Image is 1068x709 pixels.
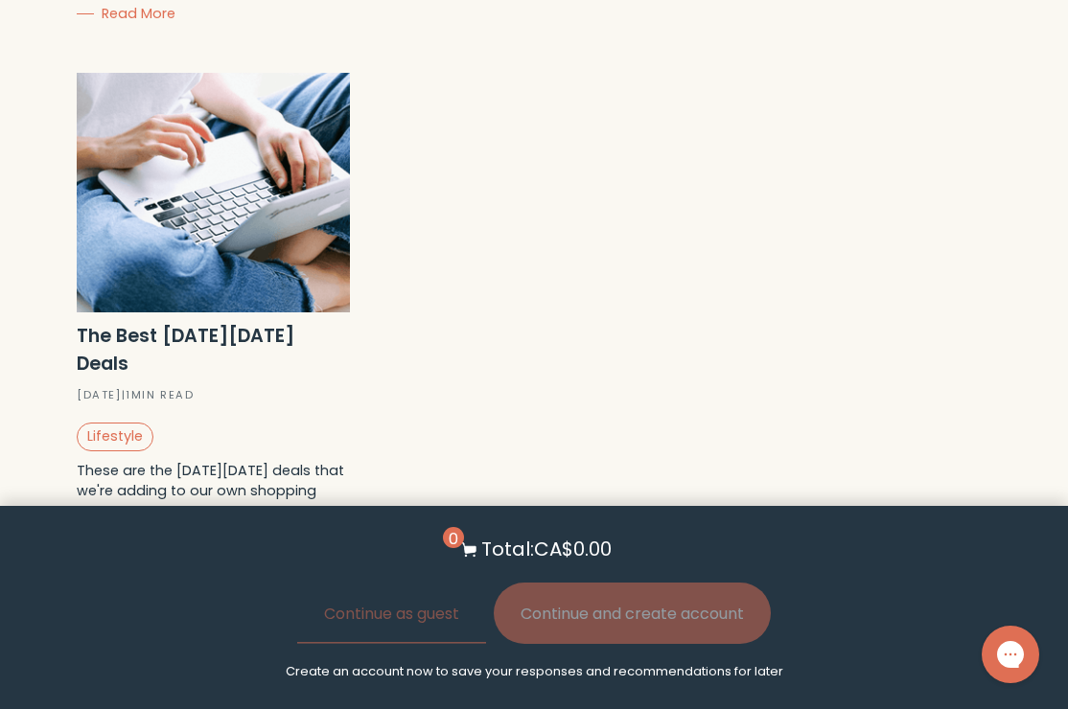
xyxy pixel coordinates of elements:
a: Read More [77,4,175,23]
button: Continue as guest [297,583,486,644]
span: Read More [102,4,175,23]
p: Total: CA$0.00 [481,535,612,563]
p: Create an account now to save your responses and recommendations for later [286,663,783,680]
a: Lifestyle [77,423,153,451]
span: 0 [443,527,464,548]
button: Continue and create account [494,583,771,644]
div: [DATE] | 1 min read [77,387,350,403]
iframe: Gorgias live chat messenger [972,619,1049,690]
strong: The Best [DATE][DATE] Deals [77,323,294,377]
p: These are the [DATE][DATE] deals that we're adding to our own shopping carts [77,461,350,521]
img: Shop the best Black Friday deals [77,73,350,312]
